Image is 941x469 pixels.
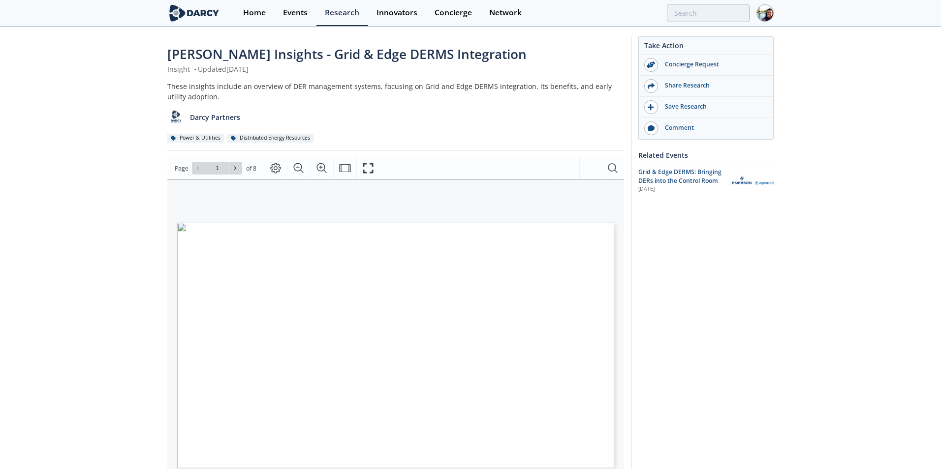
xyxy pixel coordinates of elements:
div: Home [243,9,266,17]
span: [PERSON_NAME] Insights - Grid & Edge DERMS Integration [167,45,527,63]
span: • [192,64,198,74]
img: logo-wide.svg [167,4,221,22]
div: Innovators [376,9,417,17]
div: Events [283,9,308,17]
div: Insight Updated [DATE] [167,64,624,74]
div: Comment [658,123,768,132]
input: Advanced Search [667,4,750,22]
div: Concierge [435,9,472,17]
div: Network [489,9,522,17]
div: Concierge Request [658,60,768,69]
div: Related Events [638,147,774,164]
div: [DATE] [638,185,725,193]
div: Save Research [658,102,768,111]
div: Research [325,9,359,17]
div: Distributed Energy Resources [227,134,314,143]
div: Power & Utilities [167,134,224,143]
div: Take Action [639,40,773,55]
a: Grid & Edge DERMS: Bringing DERs into the Control Room [DATE] Aspen Technology [638,168,774,194]
p: Darcy Partners [190,112,240,122]
div: Share Research [658,81,768,90]
img: Aspen Technology [732,176,774,185]
img: Profile [756,4,774,22]
span: Grid & Edge DERMS: Bringing DERs into the Control Room [638,168,721,185]
div: These insights include an overview of DER management systems, focusing on Grid and Edge DERMS int... [167,81,624,102]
